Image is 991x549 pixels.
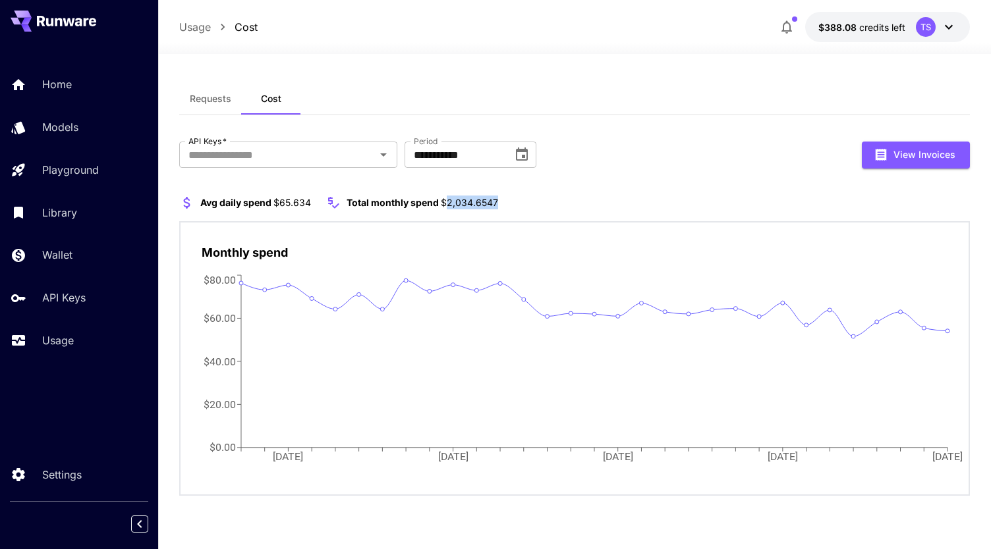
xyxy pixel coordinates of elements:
[204,273,236,286] tspan: $80.00
[374,145,393,164] button: Open
[42,119,78,135] p: Models
[438,450,468,463] tspan: [DATE]
[862,147,970,160] a: View Invoices
[42,332,74,348] p: Usage
[210,441,236,454] tspan: $0.00
[42,467,82,483] p: Settings
[190,93,231,105] span: Requests
[42,205,77,221] p: Library
[235,19,258,35] a: Cost
[204,355,236,367] tspan: $40.00
[859,22,905,33] span: credits left
[261,93,281,105] span: Cost
[932,450,963,463] tspan: [DATE]
[131,515,148,533] button: Collapse sidebar
[188,136,227,147] label: API Keys
[414,136,438,147] label: Period
[202,244,288,261] p: Monthly spend
[204,398,236,411] tspan: $20.00
[347,197,439,208] span: Total monthly spend
[200,197,271,208] span: Avg daily spend
[603,450,633,463] tspan: [DATE]
[768,450,798,463] tspan: [DATE]
[179,19,258,35] nav: breadcrumb
[273,450,303,463] tspan: [DATE]
[179,19,211,35] a: Usage
[805,12,970,42] button: $388.08311TS
[509,142,535,168] button: Choose date, selected date is Aug 1, 2025
[818,22,859,33] span: $388.08
[818,20,905,34] div: $388.08311
[42,76,72,92] p: Home
[42,162,99,178] p: Playground
[204,312,236,325] tspan: $60.00
[42,247,72,263] p: Wallet
[273,197,311,208] span: $65.634
[42,290,86,305] p: API Keys
[141,512,158,536] div: Collapse sidebar
[916,17,936,37] div: TS
[441,197,498,208] span: $2,034.6547
[862,142,970,169] button: View Invoices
